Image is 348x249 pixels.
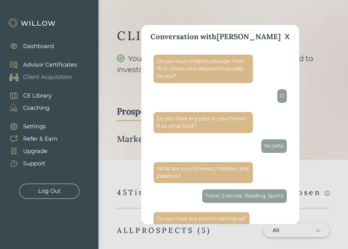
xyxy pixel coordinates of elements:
a: Client Acquisition [3,71,77,83]
div: Upgrade [23,147,47,156]
div: No pets [264,142,284,150]
a: Upgrade [3,145,58,157]
a: Settings [3,120,58,133]
a: Refer & Earn [3,133,58,145]
div: Log Out [38,187,61,195]
a: Dashboard [3,40,54,52]
div: Settings [23,122,46,131]
div: Do you have any pets in your home? If so, what kind? [157,115,250,130]
div: Dashboard [23,42,54,51]
div: Client Acquisition [23,73,72,81]
a: CE Library [3,89,52,102]
div: Refer & Earn [23,135,58,143]
div: Do you have children younger than 18 or others who depend financially on you? [157,58,250,80]
div: Advisor Certificates [23,61,77,69]
a: Coaching [3,102,52,114]
div: Support [23,160,45,168]
div: CE Library [23,92,52,100]
div: Travel, Exercise, Reading, Sports [205,192,284,200]
div: X [285,31,290,42]
div: Conversation with [PERSON_NAME] [150,31,280,42]
div: 0 [280,92,284,100]
img: Willow [8,18,57,28]
div: Coaching [23,104,50,112]
div: Do you have any events coming up? [157,215,246,222]
a: Advisor Certificates [3,59,77,71]
div: What are your interests, hobbies, and passions? [157,165,250,180]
